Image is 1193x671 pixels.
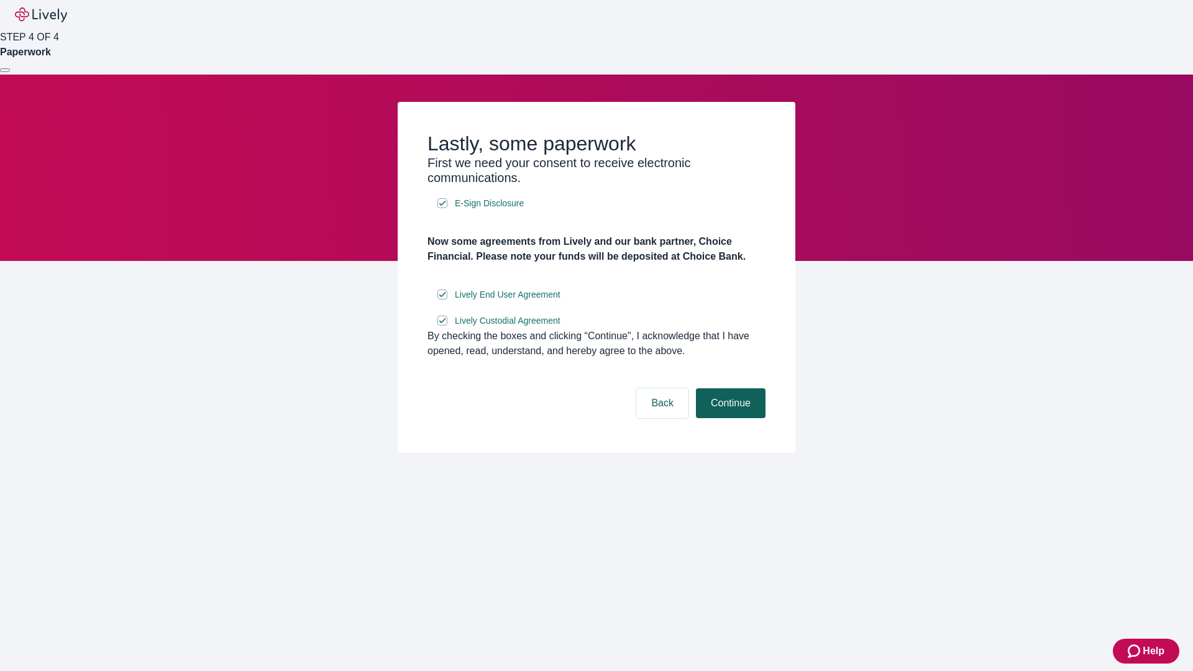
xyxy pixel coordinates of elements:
div: By checking the boxes and clicking “Continue", I acknowledge that I have opened, read, understand... [427,329,766,358]
h4: Now some agreements from Lively and our bank partner, Choice Financial. Please note your funds wi... [427,234,766,264]
a: e-sign disclosure document [452,287,563,303]
button: Continue [696,388,766,418]
span: Lively End User Agreement [455,288,560,301]
span: E-Sign Disclosure [455,197,524,210]
h2: Lastly, some paperwork [427,132,766,155]
img: Lively [15,7,67,22]
a: e-sign disclosure document [452,196,526,211]
span: Help [1143,644,1164,659]
h3: First we need your consent to receive electronic communications. [427,155,766,185]
svg: Zendesk support icon [1128,644,1143,659]
button: Back [636,388,688,418]
button: Zendesk support iconHelp [1113,639,1179,664]
a: e-sign disclosure document [452,313,563,329]
span: Lively Custodial Agreement [455,314,560,327]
